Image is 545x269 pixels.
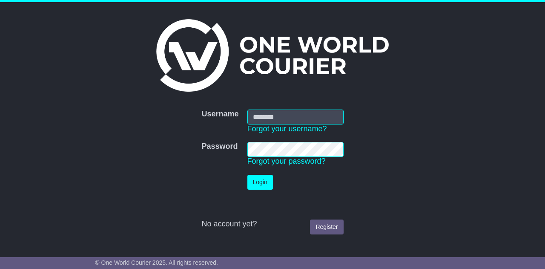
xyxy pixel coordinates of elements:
[201,110,238,119] label: Username
[310,220,343,234] a: Register
[95,259,218,266] span: © One World Courier 2025. All rights reserved.
[201,142,238,151] label: Password
[247,124,327,133] a: Forgot your username?
[247,157,326,165] a: Forgot your password?
[201,220,343,229] div: No account yet?
[247,175,273,190] button: Login
[156,19,389,92] img: One World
